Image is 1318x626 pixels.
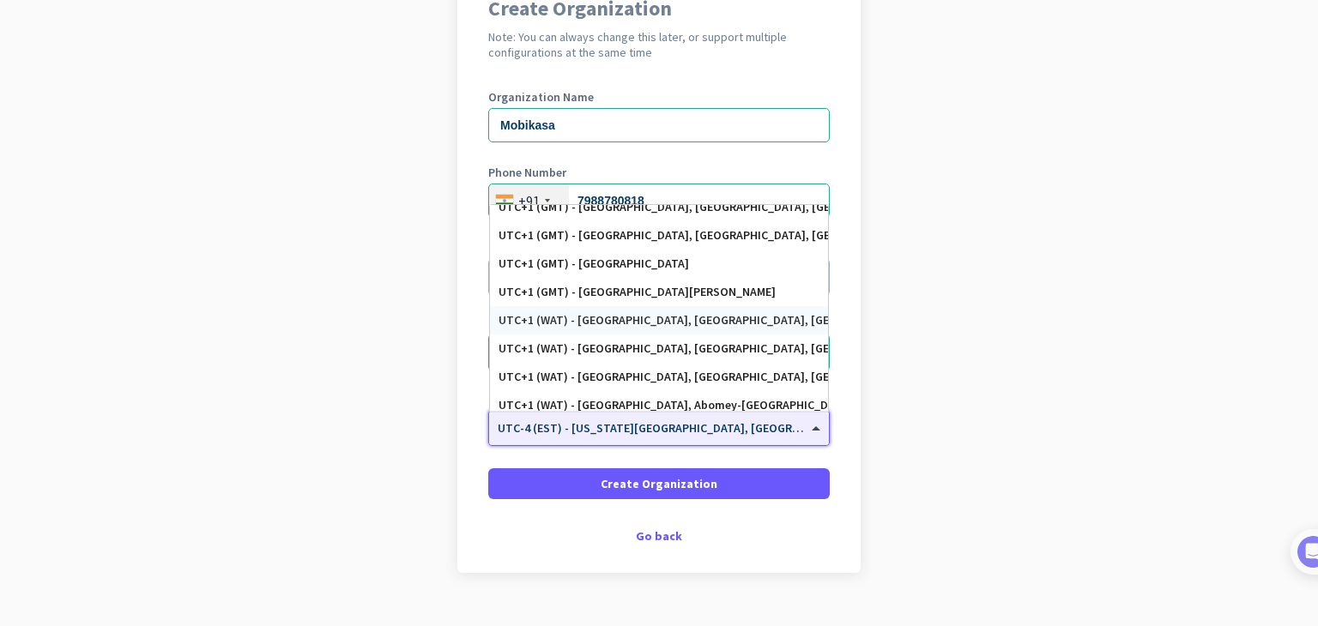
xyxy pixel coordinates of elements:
[488,468,830,499] button: Create Organization
[488,29,830,60] h2: Note: You can always change this later, or support multiple configurations at the same time
[499,313,819,328] div: UTC+1 (WAT) - [GEOGRAPHIC_DATA], [GEOGRAPHIC_DATA], [GEOGRAPHIC_DATA], [GEOGRAPHIC_DATA]
[499,370,819,384] div: UTC+1 (WAT) - [GEOGRAPHIC_DATA], [GEOGRAPHIC_DATA], [GEOGRAPHIC_DATA], [GEOGRAPHIC_DATA]
[488,242,614,254] label: Organization language
[499,228,819,243] div: UTC+1 (GMT) - [GEOGRAPHIC_DATA], [GEOGRAPHIC_DATA], [GEOGRAPHIC_DATA], [GEOGRAPHIC_DATA]
[488,184,830,218] input: 74104 10123
[518,192,540,209] div: +91
[488,317,830,329] label: Organization Size (Optional)
[499,398,819,412] div: UTC+1 (WAT) - [GEOGRAPHIC_DATA], Abomey-[GEOGRAPHIC_DATA], [GEOGRAPHIC_DATA], [GEOGRAPHIC_DATA]
[499,341,819,356] div: UTC+1 (WAT) - [GEOGRAPHIC_DATA], [GEOGRAPHIC_DATA], [GEOGRAPHIC_DATA]
[488,108,830,142] input: What is the name of your organization?
[601,475,717,492] span: Create Organization
[499,256,819,271] div: UTC+1 (GMT) - [GEOGRAPHIC_DATA]
[488,166,830,178] label: Phone Number
[499,200,819,214] div: UTC+1 (GMT) - [GEOGRAPHIC_DATA], [GEOGRAPHIC_DATA], [GEOGRAPHIC_DATA], [GEOGRAPHIC_DATA]
[499,285,819,299] div: UTC+1 (GMT) - [GEOGRAPHIC_DATA][PERSON_NAME]
[488,91,830,103] label: Organization Name
[488,393,830,405] label: Organization Time Zone
[490,205,828,411] div: Options List
[488,530,830,542] div: Go back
